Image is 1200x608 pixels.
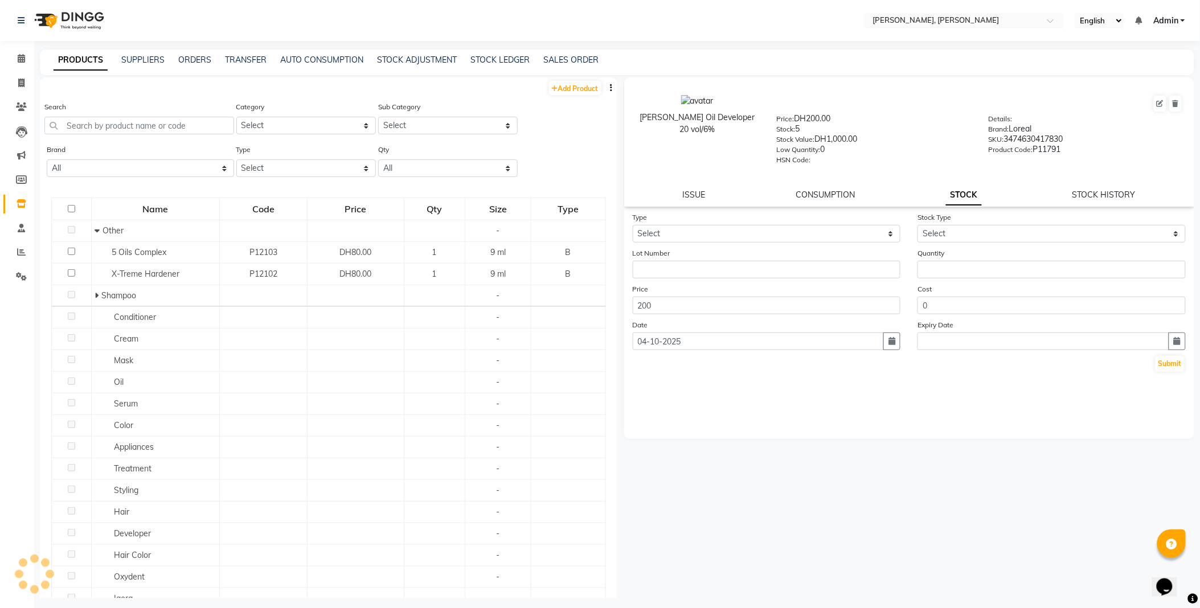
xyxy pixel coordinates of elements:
div: 3474630417830 [988,133,1183,149]
span: Collapse Row [95,225,103,236]
label: SKU: [988,134,1004,145]
span: Treatment [114,463,151,474]
span: Oil [114,377,124,387]
span: 9 ml [490,247,506,257]
span: X-Treme Hardener [112,269,179,279]
label: Stock Value: [776,134,814,145]
a: CONSUMPTION [796,190,855,200]
label: Price: [776,114,794,124]
label: Category [236,102,265,112]
span: - [496,550,499,560]
span: DH80.00 [339,269,371,279]
a: SALES ORDER [543,55,599,65]
label: Type [236,145,251,155]
span: - [496,528,499,539]
label: Price [633,284,649,294]
a: TRANSFER [225,55,267,65]
span: Igora [114,593,133,603]
span: - [496,463,499,474]
span: B [566,247,571,257]
span: Serum [114,399,138,409]
button: Submit [1156,356,1185,372]
span: 5 Oils Complex [112,247,166,257]
label: HSN Code: [776,155,810,165]
div: Name [92,199,219,219]
span: - [496,420,499,430]
label: Type [633,212,648,223]
span: Styling [114,485,138,495]
span: Hair Color [114,550,151,560]
label: Stock: [776,124,795,134]
a: STOCK [946,185,982,206]
span: P12102 [249,269,277,279]
span: - [496,290,499,301]
label: Quantity [918,248,944,258]
span: P12103 [249,247,277,257]
label: Product Code: [988,145,1033,155]
div: 0 [776,143,971,159]
iframe: chat widget [1152,562,1189,597]
label: Search [44,102,66,112]
span: Hair [114,507,129,517]
label: Brand: [988,124,1009,134]
span: - [496,572,499,582]
div: Loreal [988,123,1183,139]
span: B [566,269,571,279]
div: P11791 [988,143,1183,159]
div: DH200.00 [776,113,971,129]
span: - [496,507,499,517]
label: Details: [988,114,1012,124]
img: logo [29,5,107,36]
a: ORDERS [178,55,211,65]
span: 1 [432,247,437,257]
span: Color [114,420,133,430]
span: - [496,225,499,236]
a: SUPPLIERS [121,55,165,65]
a: PRODUCTS [54,50,108,71]
span: Cream [114,334,138,344]
a: STOCK LEDGER [470,55,530,65]
span: Developer [114,528,151,539]
div: Qty [405,199,464,219]
label: Date [633,320,648,330]
span: 1 [432,269,437,279]
label: Expiry Date [918,320,953,330]
span: - [496,399,499,409]
span: Shampoo [101,290,136,301]
label: Brand [47,145,65,155]
span: 9 ml [490,269,506,279]
a: AUTO CONSUMPTION [280,55,363,65]
span: DH80.00 [339,247,371,257]
span: Oxydent [114,572,145,582]
div: [PERSON_NAME] Oil Developer 20 vol/6% [636,112,760,135]
span: Conditioner [114,312,156,322]
a: Add Product [549,81,601,95]
span: Other [103,225,124,236]
span: - [496,377,499,387]
label: Stock Type [918,212,951,223]
div: Price [308,199,403,219]
a: STOCK HISTORY [1072,190,1136,200]
span: Expand Row [95,290,101,301]
span: - [496,334,499,344]
span: - [496,312,499,322]
input: Search by product name or code [44,117,234,134]
a: STOCK ADJUSTMENT [377,55,457,65]
label: Cost [918,284,932,294]
div: Size [466,199,530,219]
label: Lot Number [633,248,670,258]
div: Code [220,199,306,219]
label: Low Quantity: [776,145,820,155]
span: Admin [1153,15,1178,27]
span: - [496,355,499,365]
span: - [496,593,499,603]
span: Mask [114,355,133,365]
a: ISSUE [683,190,706,200]
label: Qty [378,145,389,155]
span: - [496,442,499,452]
div: DH1,000.00 [776,133,971,149]
div: 5 [776,123,971,139]
label: Sub Category [378,102,420,112]
img: avatar [681,95,714,107]
span: Appliances [114,442,154,452]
